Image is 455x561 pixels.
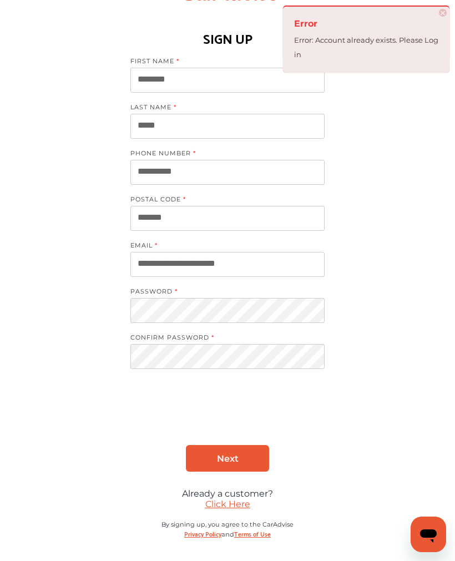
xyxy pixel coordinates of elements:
[130,195,314,206] label: POSTAL CODE
[294,15,438,33] h4: Error
[203,26,252,49] h1: SIGN UP
[130,287,314,298] label: PASSWORD
[186,445,269,472] a: Next
[184,528,221,539] a: Privacy Policy
[130,57,314,68] label: FIRST NAME
[439,9,447,17] span: ×
[130,241,314,252] label: EMAIL
[234,528,271,539] a: Terms of Use
[217,453,239,464] span: Next
[130,520,325,550] div: By signing up, you agree to the CarAdvise and
[130,103,314,114] label: LAST NAME
[130,488,325,499] div: Already a customer?
[294,33,438,62] div: Error: Account already exists. Please Log in
[205,499,250,509] a: Click Here
[130,333,314,344] label: CONFIRM PASSWORD
[411,517,446,552] iframe: Button to launch messaging window
[130,149,314,160] label: PHONE NUMBER
[143,393,312,437] iframe: reCAPTCHA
